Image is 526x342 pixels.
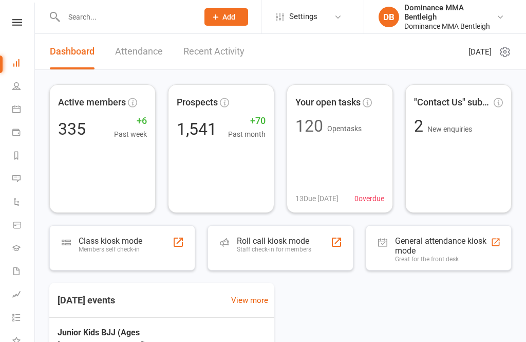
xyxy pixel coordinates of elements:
[115,34,163,69] a: Attendance
[12,284,35,307] a: Assessments
[231,294,268,307] a: View more
[177,121,217,137] div: 1,541
[183,34,245,69] a: Recent Activity
[395,236,491,256] div: General attendance kiosk mode
[114,114,147,129] span: +6
[237,246,311,253] div: Staff check-in for members
[12,76,35,99] a: People
[49,291,123,310] h3: [DATE] events
[295,95,361,110] span: Your open tasks
[61,10,191,24] input: Search...
[12,122,35,145] a: Payments
[354,193,384,204] span: 0 overdue
[58,95,126,110] span: Active members
[12,99,35,122] a: Calendar
[427,125,472,133] span: New enquiries
[228,114,266,129] span: +70
[295,118,323,134] div: 120
[177,95,218,110] span: Prospects
[12,52,35,76] a: Dashboard
[204,8,248,26] button: Add
[404,3,496,22] div: Dominance MMA Bentleigh
[327,124,362,133] span: Open tasks
[114,129,147,140] span: Past week
[58,121,86,137] div: 335
[50,34,95,69] a: Dashboard
[79,236,142,246] div: Class kiosk mode
[468,46,492,58] span: [DATE]
[395,256,491,263] div: Great for the front desk
[414,95,492,110] span: "Contact Us" submissions
[404,22,496,31] div: Dominance MMA Bentleigh
[289,5,317,28] span: Settings
[414,116,427,136] span: 2
[12,145,35,168] a: Reports
[379,7,399,27] div: DB
[295,193,339,204] span: 13 Due [DATE]
[79,246,142,253] div: Members self check-in
[12,214,35,238] a: Product Sales
[222,13,235,21] span: Add
[228,129,266,140] span: Past month
[237,236,311,246] div: Roll call kiosk mode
